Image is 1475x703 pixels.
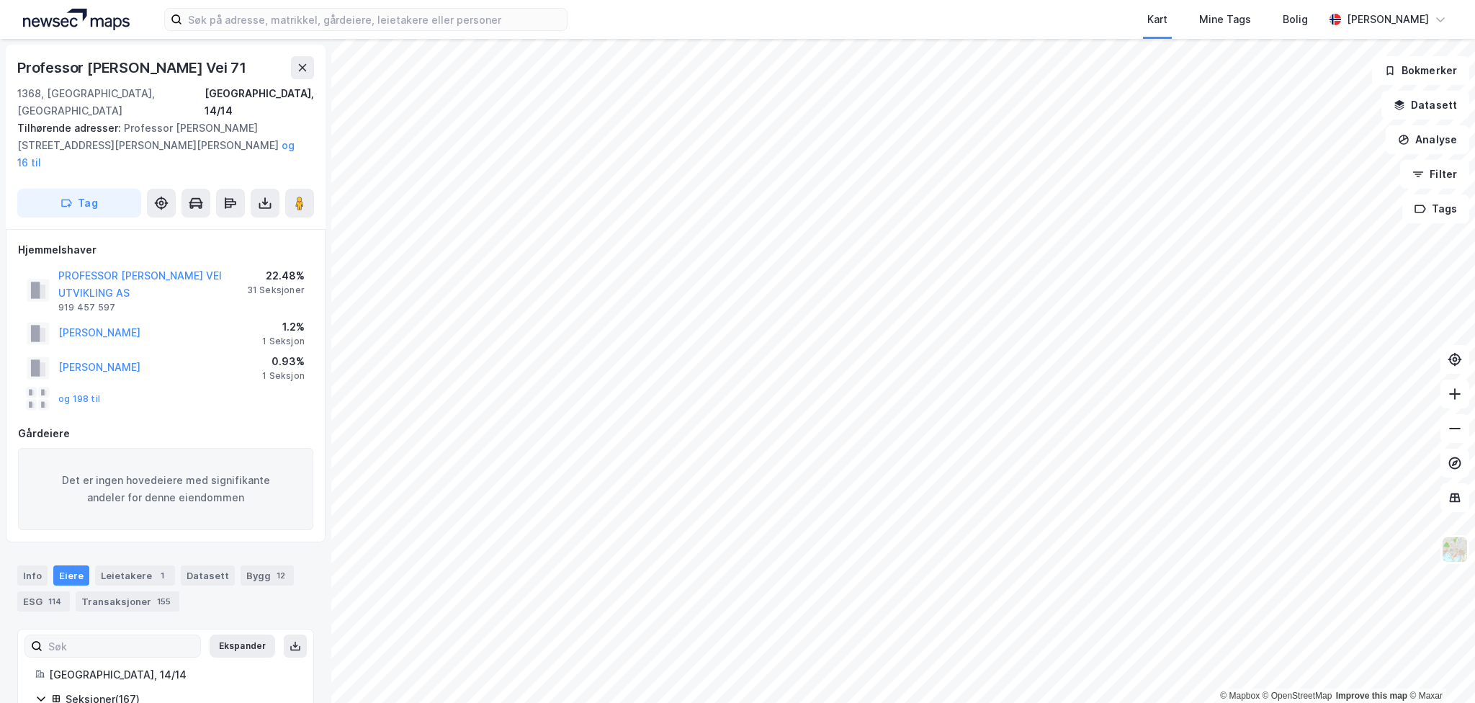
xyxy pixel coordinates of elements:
button: Analyse [1386,125,1469,154]
button: Tags [1402,194,1469,223]
iframe: Chat Widget [1403,634,1475,703]
a: Improve this map [1336,691,1407,701]
button: Bokmerker [1372,56,1469,85]
a: Mapbox [1220,691,1260,701]
div: [PERSON_NAME] [1347,11,1429,28]
div: 1 Seksjon [262,336,305,347]
div: 919 457 597 [58,302,115,313]
div: 31 Seksjoner [247,285,305,296]
div: Kart [1147,11,1167,28]
button: Tag [17,189,141,218]
div: Bolig [1283,11,1308,28]
img: Z [1441,536,1469,563]
div: Leietakere [95,565,175,586]
div: 1.2% [262,318,305,336]
div: 114 [45,594,64,609]
div: [GEOGRAPHIC_DATA], 14/14 [49,666,296,684]
button: Datasett [1381,91,1469,120]
div: 12 [274,568,288,583]
div: Info [17,565,48,586]
div: Datasett [181,565,235,586]
input: Søk [42,635,200,657]
div: Det er ingen hovedeiere med signifikante andeler for denne eiendommen [18,448,313,530]
div: Hjemmelshaver [18,241,313,259]
div: 155 [154,594,174,609]
div: [GEOGRAPHIC_DATA], 14/14 [205,85,314,120]
a: OpenStreetMap [1263,691,1332,701]
div: Mine Tags [1199,11,1251,28]
img: logo.a4113a55bc3d86da70a041830d287a7e.svg [23,9,130,30]
button: Filter [1400,160,1469,189]
div: Professor [PERSON_NAME] Vei 71 [17,56,249,79]
input: Søk på adresse, matrikkel, gårdeiere, leietakere eller personer [182,9,567,30]
div: Kontrollprogram for chat [1403,634,1475,703]
span: Tilhørende adresser: [17,122,124,134]
div: ESG [17,591,70,612]
div: 22.48% [247,267,305,285]
div: 1 Seksjon [262,370,305,382]
div: Eiere [53,565,89,586]
div: 1 [155,568,169,583]
div: Gårdeiere [18,425,313,442]
div: Transaksjoner [76,591,179,612]
div: Professor [PERSON_NAME][STREET_ADDRESS][PERSON_NAME][PERSON_NAME] [17,120,302,171]
div: Bygg [241,565,294,586]
div: 0.93% [262,353,305,370]
div: 1368, [GEOGRAPHIC_DATA], [GEOGRAPHIC_DATA] [17,85,205,120]
button: Ekspander [210,635,275,658]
